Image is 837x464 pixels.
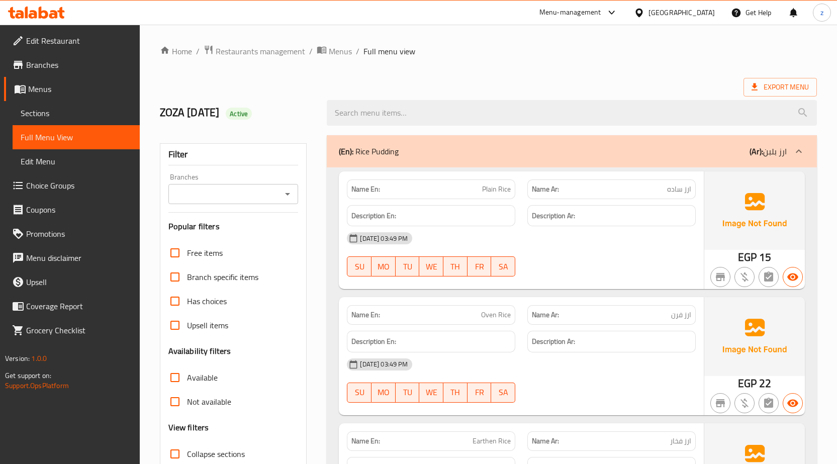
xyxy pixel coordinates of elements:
span: Plain Rice [482,184,511,195]
span: Full menu view [363,45,415,57]
div: [GEOGRAPHIC_DATA] [648,7,715,18]
a: Support.OpsPlatform [5,379,69,392]
a: Menu disclaimer [4,246,140,270]
button: MO [371,256,396,276]
span: 15 [759,247,771,267]
button: SU [347,256,371,276]
button: SA [491,256,515,276]
span: Choice Groups [26,179,132,192]
span: Sections [21,107,132,119]
span: Free items [187,247,223,259]
span: Edit Menu [21,155,132,167]
button: FR [468,383,492,403]
p: ارز بلبن [750,145,787,157]
a: Menus [4,77,140,101]
a: Home [160,45,192,57]
span: Full Menu View [21,131,132,143]
strong: Description En: [351,210,396,222]
span: TU [400,259,416,274]
a: Promotions [4,222,140,246]
a: Menus [317,45,352,58]
button: Open [281,187,295,201]
span: SA [495,259,511,274]
span: Upsell items [187,319,228,331]
span: [DATE] 03:49 PM [356,234,412,243]
a: Branches [4,53,140,77]
strong: Name En: [351,184,380,195]
span: Edit Restaurant [26,35,132,47]
span: Export Menu [752,81,809,94]
strong: Name En: [351,310,380,320]
strong: Name Ar: [532,436,559,446]
nav: breadcrumb [160,45,817,58]
span: Menu disclaimer [26,252,132,264]
a: Choice Groups [4,173,140,198]
img: Ae5nvW7+0k+MAAAAAElFTkSuQmCC [704,297,805,376]
strong: Description En: [351,335,396,348]
b: (En): [339,144,353,159]
strong: Name Ar: [532,184,559,195]
button: TH [443,383,468,403]
span: Export Menu [743,78,817,97]
button: Not has choices [759,267,779,287]
strong: Name Ar: [532,310,559,320]
button: TU [396,383,420,403]
span: Menus [28,83,132,95]
span: Restaurants management [216,45,305,57]
span: Not available [187,396,231,408]
button: Purchased item [734,267,755,287]
span: SU [351,385,367,400]
a: Coupons [4,198,140,222]
input: search [327,100,817,126]
span: [DATE] 03:49 PM [356,359,412,369]
a: Grocery Checklist [4,318,140,342]
span: Oven Rice [481,310,511,320]
span: MO [376,259,392,274]
a: Coverage Report [4,294,140,318]
span: ارز فخار [670,436,691,446]
strong: Description Ar: [532,210,575,222]
span: Upsell [26,276,132,288]
button: Purchased item [734,393,755,413]
span: WE [423,385,439,400]
span: Earthen Rice [473,436,511,446]
li: / [309,45,313,57]
span: ارز ساده [667,184,691,195]
span: Branch specific items [187,271,258,283]
span: Coverage Report [26,300,132,312]
button: MO [371,383,396,403]
span: Has choices [187,295,227,307]
button: WE [419,256,443,276]
a: Restaurants management [204,45,305,58]
a: Sections [13,101,140,125]
span: Available [187,372,218,384]
li: / [356,45,359,57]
h3: View filters [168,422,209,433]
button: WE [419,383,443,403]
a: Edit Menu [13,149,140,173]
h3: Availability filters [168,345,231,357]
span: EGP [738,374,757,393]
span: Coupons [26,204,132,216]
p: Rice Pudding [339,145,399,157]
span: Menus [329,45,352,57]
span: SU [351,259,367,274]
strong: Description Ar: [532,335,575,348]
span: FR [472,259,488,274]
a: Full Menu View [13,125,140,149]
span: MO [376,385,392,400]
button: FR [468,256,492,276]
span: ارز فرن [671,310,691,320]
button: TU [396,256,420,276]
span: TH [447,385,463,400]
span: z [820,7,823,18]
button: Not branch specific item [710,267,730,287]
span: 1.0.0 [31,352,47,365]
span: TH [447,259,463,274]
strong: Name En: [351,436,380,446]
button: Available [783,267,803,287]
h2: ZOZA [DATE] [160,105,315,120]
button: SU [347,383,371,403]
span: Version: [5,352,30,365]
h3: Popular filters [168,221,299,232]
